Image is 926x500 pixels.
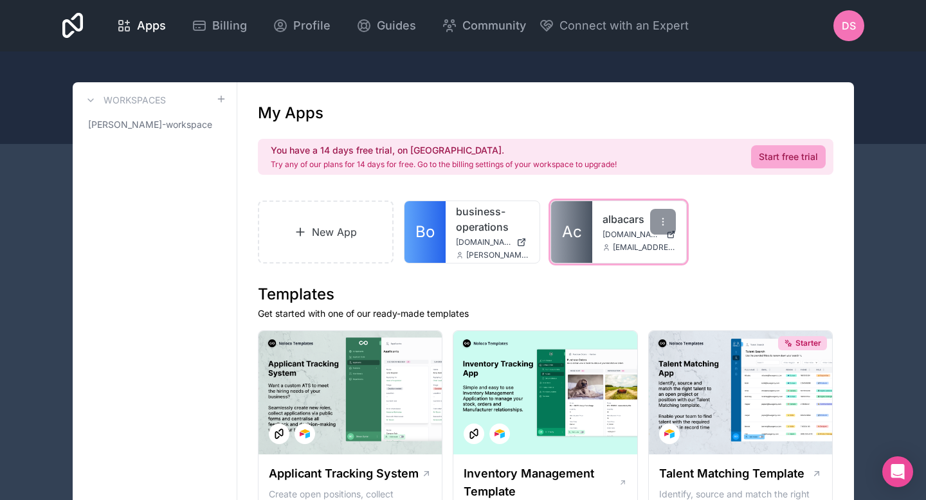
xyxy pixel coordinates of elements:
a: Community [431,12,536,40]
a: New App [258,201,394,263]
img: Airtable Logo [664,429,675,439]
a: Ac [551,201,592,263]
a: [PERSON_NAME]-workspace [83,113,226,136]
img: Airtable Logo [300,429,310,439]
img: Airtable Logo [495,429,505,439]
button: Connect with an Expert [539,17,689,35]
div: Open Intercom Messenger [882,456,913,487]
h1: Templates [258,284,833,305]
span: [PERSON_NAME][EMAIL_ADDRESS][DOMAIN_NAME] [466,250,529,260]
a: Billing [181,12,257,40]
span: [PERSON_NAME]-workspace [88,118,212,131]
span: DS [842,18,856,33]
h2: You have a 14 days free trial, on [GEOGRAPHIC_DATA]. [271,144,617,157]
span: [EMAIL_ADDRESS][DOMAIN_NAME] [613,242,676,253]
a: Bo [404,201,446,263]
span: Starter [795,338,821,348]
p: Get started with one of our ready-made templates [258,307,833,320]
p: Try any of our plans for 14 days for free. Go to the billing settings of your workspace to upgrade! [271,159,617,170]
a: [DOMAIN_NAME] [603,229,676,240]
a: Workspaces [83,93,166,108]
span: Bo [415,222,435,242]
a: [DOMAIN_NAME] [456,237,529,247]
h1: Talent Matching Template [659,465,804,483]
span: Ac [562,222,582,242]
span: Apps [137,17,166,35]
span: Billing [212,17,247,35]
h1: My Apps [258,103,323,123]
a: business-operations [456,204,529,235]
h1: Applicant Tracking System [269,465,419,483]
span: Community [462,17,526,35]
a: Apps [106,12,176,40]
a: Guides [346,12,426,40]
span: [DOMAIN_NAME] [603,229,661,240]
span: Profile [293,17,331,35]
a: albacars [603,211,676,227]
span: Connect with an Expert [559,17,689,35]
span: [DOMAIN_NAME] [456,237,511,247]
h3: Workspaces [104,94,166,107]
a: Start free trial [751,145,826,168]
a: Profile [262,12,341,40]
span: Guides [377,17,416,35]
